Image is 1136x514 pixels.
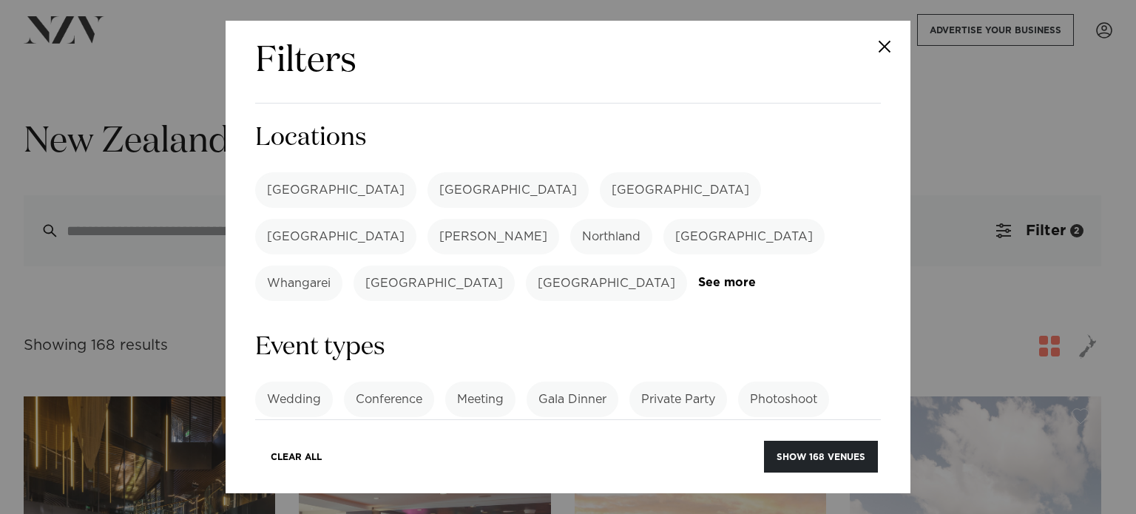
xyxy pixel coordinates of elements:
button: Show 168 venues [764,441,878,473]
label: [GEOGRAPHIC_DATA] [663,219,825,254]
label: Conference [344,382,434,417]
label: [PERSON_NAME] [427,219,559,254]
label: Gala Dinner [527,382,618,417]
h3: Event types [255,331,881,364]
label: Wedding [255,382,333,417]
button: Close [859,21,910,72]
label: [GEOGRAPHIC_DATA] [526,266,687,301]
label: Private Party [629,382,727,417]
label: Photoshoot [738,382,829,417]
h3: Locations [255,121,881,155]
label: Whangarei [255,266,342,301]
label: [GEOGRAPHIC_DATA] [255,172,416,208]
button: Clear All [258,441,334,473]
label: Northland [570,219,652,254]
label: [GEOGRAPHIC_DATA] [600,172,761,208]
label: Meeting [445,382,515,417]
label: [GEOGRAPHIC_DATA] [255,219,416,254]
h2: Filters [255,38,356,85]
label: [GEOGRAPHIC_DATA] [427,172,589,208]
label: [GEOGRAPHIC_DATA] [354,266,515,301]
